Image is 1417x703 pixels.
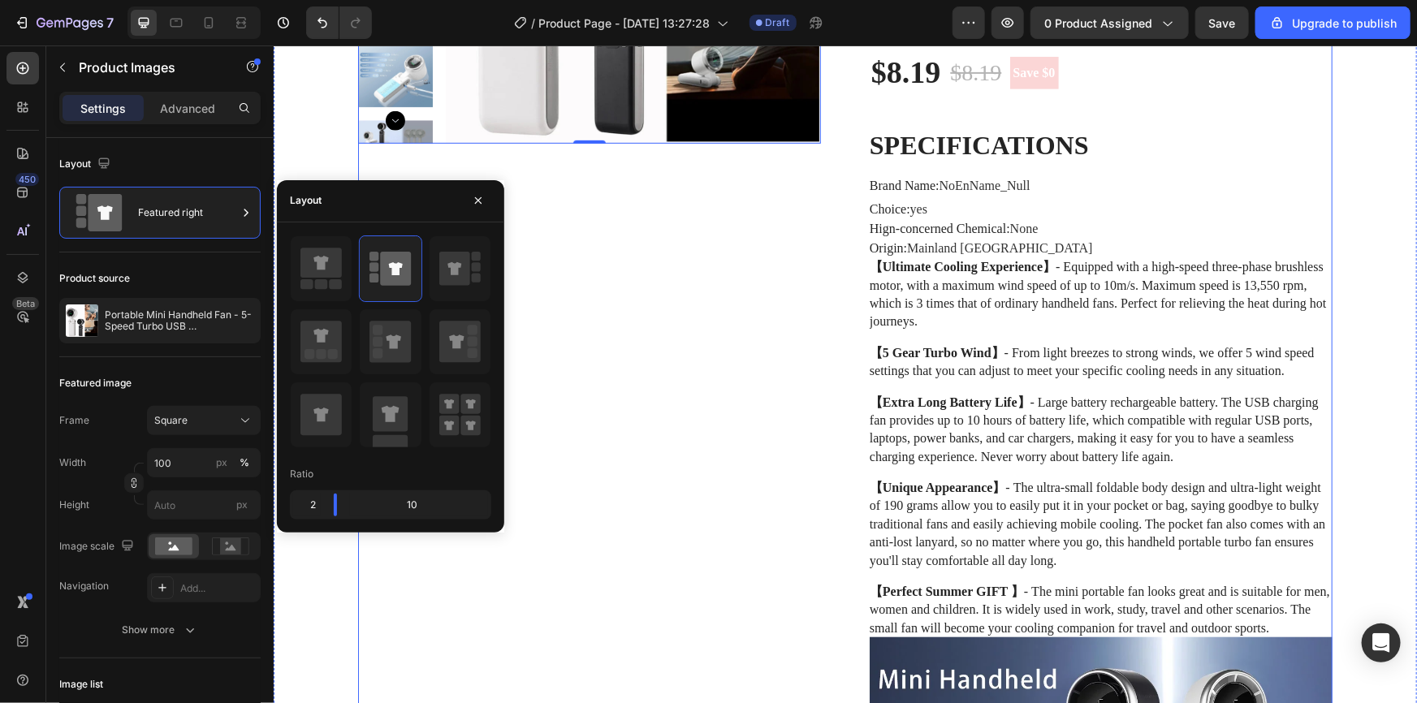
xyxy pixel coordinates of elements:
[596,157,633,170] span: Choice
[12,297,39,310] div: Beta
[290,467,313,481] div: Ratio
[596,176,732,190] span: Hign-concerned Chemical
[66,304,98,337] img: product feature img
[596,300,731,314] strong: 【5 Gear Turbo Wind】
[147,448,261,477] input: px%
[59,376,132,390] div: Featured image
[596,350,757,364] strong: 【Extra Long Battery Life】
[596,433,1059,524] p: - The ultra-small foldable body design and ultra-light weight of 190 grams allow you to easily pu...
[80,100,126,117] p: Settings
[6,6,121,39] button: 7
[79,58,217,77] p: Product Images
[532,15,536,32] span: /
[596,214,782,228] strong: 【Ultimate Cooling Experience】
[123,622,198,638] div: Show more
[59,498,89,512] label: Height
[147,406,261,435] button: Square
[59,153,114,175] div: Layout
[596,133,757,147] p: :
[1209,16,1236,30] span: Save
[1255,6,1411,39] button: Upgrade to publish
[1030,6,1189,39] button: 0 product assigned
[596,299,1059,335] p: - From light breezes to strong winds, we offer 5 wind speed settings that you can adjust to meet ...
[293,494,321,516] div: 2
[596,176,764,190] p: :
[633,196,819,209] span: Mainland [GEOGRAPHIC_DATA]
[306,6,372,39] div: Undo/Redo
[737,176,765,190] span: None
[290,193,322,208] div: Layout
[138,194,237,231] div: Featured right
[1269,15,1397,32] div: Upgrade to publish
[59,413,89,428] label: Frame
[154,413,188,428] span: Square
[1195,6,1249,39] button: Save
[596,348,1059,421] p: - Large battery rechargeable battery. The USB charging fan provides up to 10 hours of battery lif...
[637,157,654,170] span: yes
[59,615,261,645] button: Show more
[539,15,711,32] span: Product Page - [DATE] 13:27:28
[596,213,1059,286] p: - Equipped with a high-speed three-phase brushless motor, with a maximum wind speed of up to 10m/...
[147,490,261,520] input: px
[235,453,254,472] button: px
[274,45,1417,703] iframe: Design area
[106,13,114,32] p: 7
[240,455,249,470] div: %
[596,196,819,209] p: :
[105,309,254,332] p: Portable Mini Handheld Fan - 5-Speed Turbo USB Rechargeable, Foldable Bladeless Pocket Fan with L...
[1044,15,1152,32] span: 0 product assigned
[59,271,130,286] div: Product source
[666,133,757,147] span: NoEnName_Null
[59,455,86,470] label: Width
[160,100,215,117] p: Advanced
[59,677,103,692] div: Image list
[596,157,654,170] p: :
[596,85,815,114] h1: SPECIFICATIONS
[212,453,231,472] button: %
[15,173,39,186] div: 450
[180,581,257,596] div: Add...
[596,435,732,449] strong: 【Unique Appearance】
[596,539,750,553] strong: 【Perfect Summer GIFT 】
[236,498,248,511] span: px
[216,455,227,470] div: px
[766,15,790,30] span: Draft
[1362,623,1401,662] div: Open Intercom Messenger
[59,579,109,593] div: Navigation
[596,196,630,209] span: Origin
[596,133,662,147] span: Brand Name
[59,536,137,558] div: Image scale
[350,494,488,516] div: 10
